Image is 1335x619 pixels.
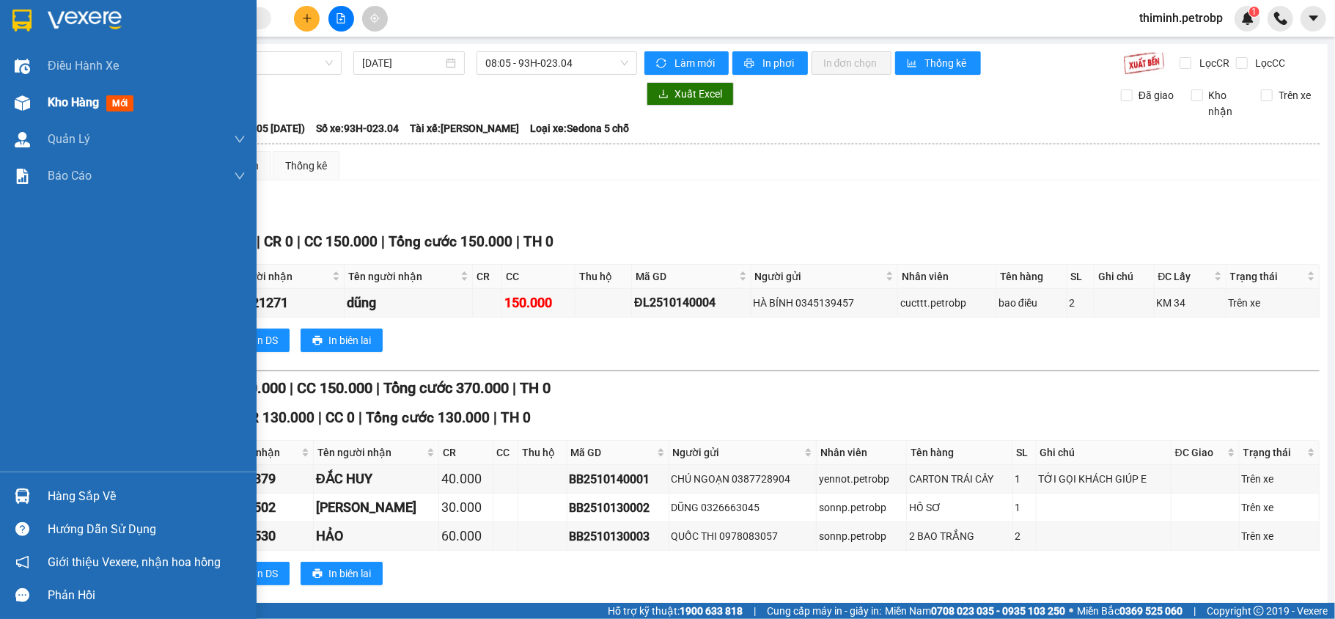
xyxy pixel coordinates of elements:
[216,268,329,285] span: SĐT người nhận
[328,332,371,348] span: In biên lai
[15,169,30,184] img: solution-icon
[1273,87,1317,103] span: Trên xe
[571,444,654,461] span: Mã GD
[376,379,380,397] span: |
[523,233,554,250] span: TH 0
[567,494,669,522] td: BB2510130002
[369,13,380,23] span: aim
[762,55,796,71] span: In phơi
[316,526,436,546] div: HẢO
[634,293,748,312] div: ĐL2510140004
[812,51,891,75] button: In đơn chọn
[441,526,490,546] div: 60.000
[316,497,436,518] div: [PERSON_NAME]
[1015,528,1034,544] div: 2
[362,55,443,71] input: 14/10/2025
[48,166,92,185] span: Báo cáo
[304,233,378,250] span: CC 150.000
[1251,7,1257,17] span: 1
[493,441,518,465] th: CC
[1229,295,1317,311] div: Trên xe
[680,605,743,617] strong: 1900 633 818
[1095,265,1155,289] th: Ghi chú
[473,265,502,289] th: CR
[1015,499,1034,516] div: 1
[1039,471,1169,487] div: TỚI GỌI KHÁCH GIÚP E
[202,526,311,546] div: 0985956530
[316,469,436,489] div: ĐẮC HUY
[567,465,669,494] td: BB2510140001
[1119,605,1183,617] strong: 0369 525 060
[520,379,551,397] span: TH 0
[316,120,399,136] span: Số xe: 93H-023.04
[996,265,1067,289] th: Tên hàng
[441,497,490,518] div: 30.000
[647,82,734,106] button: downloadXuất Excel
[1015,471,1034,487] div: 1
[202,469,311,489] div: 0829328379
[674,86,722,102] span: Xuất Excel
[672,499,814,516] div: DŨNG 0326663045
[754,603,756,619] span: |
[297,379,372,397] span: CC 150.000
[15,132,30,147] img: warehouse-icon
[297,233,301,250] span: |
[383,379,509,397] span: Tổng cước 370.000
[1158,268,1211,285] span: ĐC Lấy
[202,497,311,518] div: 0327882502
[200,522,314,551] td: 0985956530
[15,488,30,504] img: warehouse-icon
[106,95,133,111] span: mới
[15,59,30,74] img: warehouse-icon
[632,289,751,318] td: ĐL2510140004
[819,499,903,516] div: sonnp.petrobp
[48,95,99,109] span: Kho hàng
[345,289,473,318] td: dũng
[48,553,221,571] span: Giới thiệu Vexere, nhận hoa hồng
[389,233,512,250] span: Tổng cước 150.000
[312,335,323,347] span: printer
[732,51,808,75] button: printerIn phơi
[819,528,903,544] div: sonnp.petrobp
[909,528,1010,544] div: 2 BAO TRẮNG
[672,528,814,544] div: QUỐC THI 0978083057
[674,55,717,71] span: Làm mới
[907,441,1013,465] th: Tên hàng
[1242,471,1317,487] div: Trên xe
[254,565,278,582] span: In DS
[48,56,119,75] span: Điều hành xe
[567,522,669,551] td: BB2510130003
[410,120,519,136] span: Tài xế: [PERSON_NAME]
[485,52,628,74] span: 08:05 - 93H-023.04
[328,565,371,582] span: In biên lai
[1123,51,1165,75] img: 9k=
[744,58,757,70] span: printer
[285,158,327,174] div: Thống kê
[328,6,354,32] button: file-add
[234,133,246,145] span: down
[366,409,490,426] span: Tổng cước 130.000
[15,95,30,111] img: warehouse-icon
[213,289,345,318] td: 0348621271
[48,585,246,607] div: Phản hồi
[1133,87,1180,103] span: Đã giao
[312,568,323,580] span: printer
[1203,87,1251,120] span: Kho nhận
[358,409,362,426] span: |
[317,444,424,461] span: Tên người nhận
[504,293,572,313] div: 150.000
[570,499,666,517] div: BB2510130002
[658,89,669,100] span: download
[362,6,388,32] button: aim
[294,6,320,32] button: plus
[1194,603,1196,619] span: |
[1067,265,1095,289] th: SL
[1157,295,1224,311] div: KM 34
[1037,441,1172,465] th: Ghi chú
[326,409,355,426] span: CC 0
[48,519,246,541] div: Hướng dẫn sử dụng
[1301,6,1326,32] button: caret-down
[575,265,632,289] th: Thu hộ
[900,295,993,311] div: cucttt.petrobp
[925,55,969,71] span: Thống kê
